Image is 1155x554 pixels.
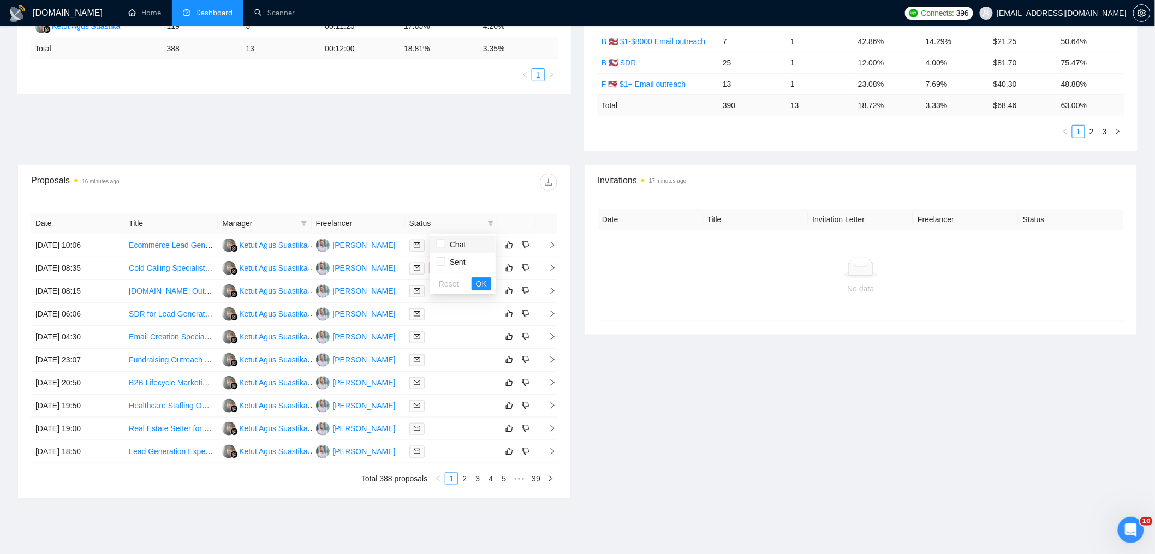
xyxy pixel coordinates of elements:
li: 3 [471,472,484,485]
td: 3.35 % [479,38,558,59]
td: 388 [163,38,242,59]
span: mail [414,356,420,363]
th: Date [598,209,703,230]
td: $ 68.46 [989,94,1057,116]
div: Ketut Agus Suastika [239,354,307,366]
img: DA [316,376,330,390]
img: KA [222,239,236,252]
a: Real Estate Setter for Lead Conversion [129,424,262,433]
span: like [505,355,513,364]
a: Healthcare Staffing Outbound Warm Sales Calls [129,401,292,410]
span: dislike [522,424,529,433]
li: Next Page [544,472,557,485]
time: 17 minutes ago [649,178,686,184]
img: DA [316,422,330,436]
span: Sent [445,258,466,266]
span: right [540,425,556,432]
a: KAKetut Agus Suastika [222,355,307,364]
img: gigradar-bm.png [230,290,238,298]
a: B 🇺🇸 SDR [602,58,636,67]
td: Total [31,38,163,59]
span: like [505,447,513,456]
a: SDR for Lead Generation – Conversational AI [129,309,283,318]
button: right [545,68,558,81]
td: 00:11:25 [320,15,400,38]
li: Total 388 proposals [361,472,427,485]
td: 1 [786,31,854,52]
span: 396 [956,7,968,19]
span: right [540,379,556,386]
td: [DATE] 19:00 [31,418,124,440]
button: like [503,399,516,412]
a: KAKetut Agus Suastika [35,21,120,30]
span: left [435,475,442,482]
div: [PERSON_NAME] [333,285,396,297]
div: Ketut Agus Suastika [52,20,120,32]
td: $40.30 [989,73,1057,94]
span: filter [301,220,307,227]
div: [PERSON_NAME] [333,354,396,366]
a: 1 [532,69,544,81]
div: [PERSON_NAME] [333,239,396,251]
span: dislike [522,401,529,410]
a: Email Creation Specialist for Project [129,332,251,341]
span: Invitations [598,174,1124,187]
th: Title [703,209,808,230]
td: Total [597,94,718,116]
li: 3 [1098,125,1111,138]
button: right [544,472,557,485]
button: setting [1133,4,1151,22]
span: filter [485,215,496,231]
span: like [505,287,513,295]
button: like [503,239,516,252]
img: gigradar-bm.png [230,313,238,321]
span: dislike [522,287,529,295]
img: KA [222,353,236,367]
img: upwork-logo.png [909,9,918,17]
div: [PERSON_NAME] [333,422,396,434]
a: homeHome [128,8,161,17]
th: Invitation Letter [808,209,914,230]
img: DA [316,239,330,252]
img: KA [222,284,236,298]
td: B2B Lifecycle Marketing Automation & Full-Funnel Specialist [124,372,218,395]
a: setting [1133,9,1151,17]
span: dashboard [183,9,190,16]
li: Next 5 Pages [510,472,528,485]
li: Previous Page [519,68,532,81]
span: Status [409,217,483,229]
div: Ketut Agus Suastika [239,262,307,274]
a: DA[PERSON_NAME] [316,240,396,249]
a: B2B Lifecycle Marketing Automation & Full-Funnel Specialist [129,378,334,387]
td: Apollo.io Outreach Specialist for Lead Generation and Email Campaigns [124,280,218,303]
td: 17.65% [400,15,479,38]
td: [DATE] 04:30 [31,326,124,349]
button: like [503,376,516,389]
a: 4 [485,473,497,485]
td: 5 [241,15,320,38]
span: Chat [445,240,466,249]
div: [PERSON_NAME] [333,377,396,389]
a: KAKetut Agus Suastika [222,446,307,455]
span: mail [414,402,420,409]
div: Ketut Agus Suastika [239,445,307,457]
span: Dashboard [196,8,233,17]
img: DA [316,330,330,344]
div: Ketut Agus Suastika [239,308,307,320]
a: DA[PERSON_NAME] [316,309,396,318]
span: dislike [522,355,529,364]
td: 3.33 % [921,94,989,116]
span: Manager [222,217,296,229]
li: 1 [1072,125,1085,138]
li: 2 [1085,125,1098,138]
span: right [540,333,556,341]
img: KA [222,307,236,321]
a: KAKetut Agus Suastika [222,378,307,386]
td: 4.00% [921,52,989,73]
td: 48.88% [1057,73,1124,94]
a: DA[PERSON_NAME] [316,355,396,364]
li: 39 [528,472,544,485]
a: 1 [445,473,457,485]
li: Next Page [545,68,558,81]
span: mail [414,242,420,248]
